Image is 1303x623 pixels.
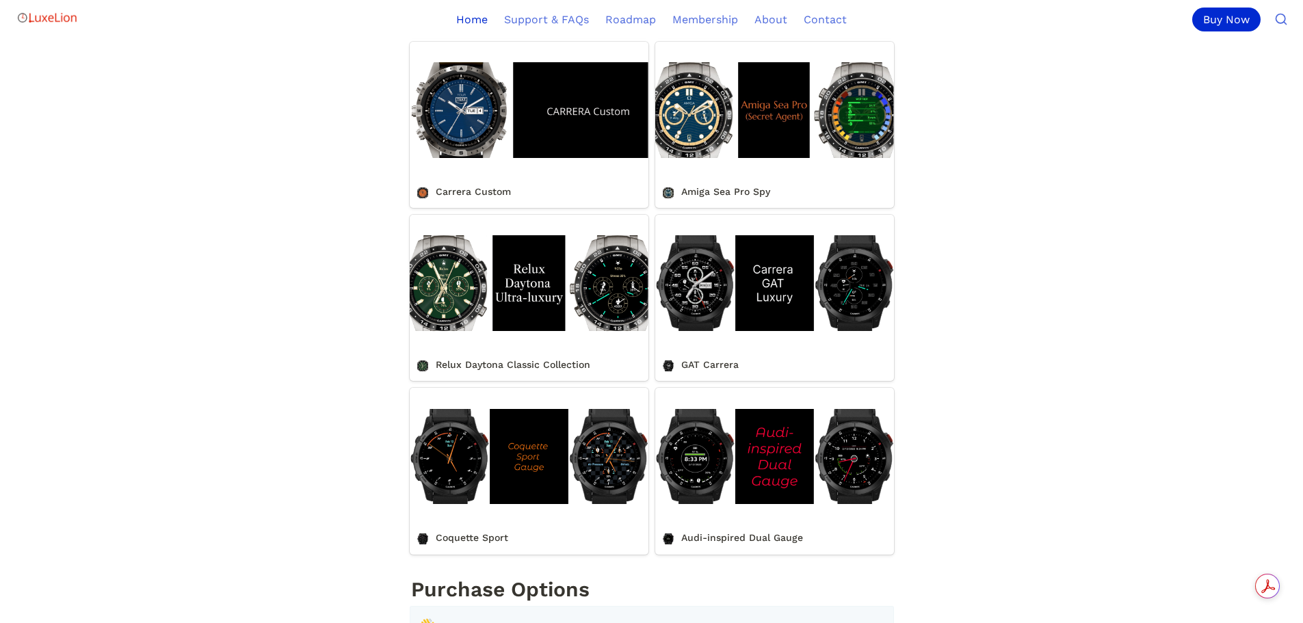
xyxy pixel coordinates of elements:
[655,215,894,381] a: GAT Carrera
[410,388,648,554] a: Coquette Sport
[655,388,894,554] a: Audi-inspired Dual Gauge
[655,42,894,208] a: Amiga Sea Pro Spy
[410,574,894,605] h1: Purchase Options
[410,215,648,381] a: Relux Daytona Classic Collection
[1192,8,1261,31] div: Buy Now
[410,42,648,208] a: Carrera Custom
[16,4,78,31] img: Logo
[1192,8,1266,31] a: Buy Now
